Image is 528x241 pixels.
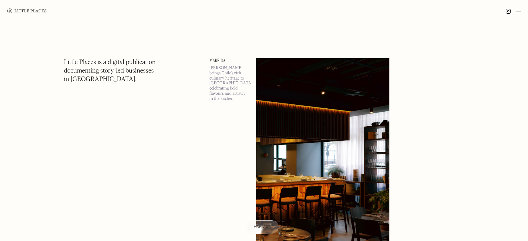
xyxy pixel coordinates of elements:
[64,58,156,84] h1: Little Places is a digital publication documenting story-led businesses in [GEOGRAPHIC_DATA].
[210,66,249,101] p: [PERSON_NAME] brings Chile’s rich culinary heritage to [GEOGRAPHIC_DATA], celebrating bold flavou...
[210,58,249,63] a: Mareida
[247,220,279,234] a: Map view
[254,225,271,229] span: Map view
